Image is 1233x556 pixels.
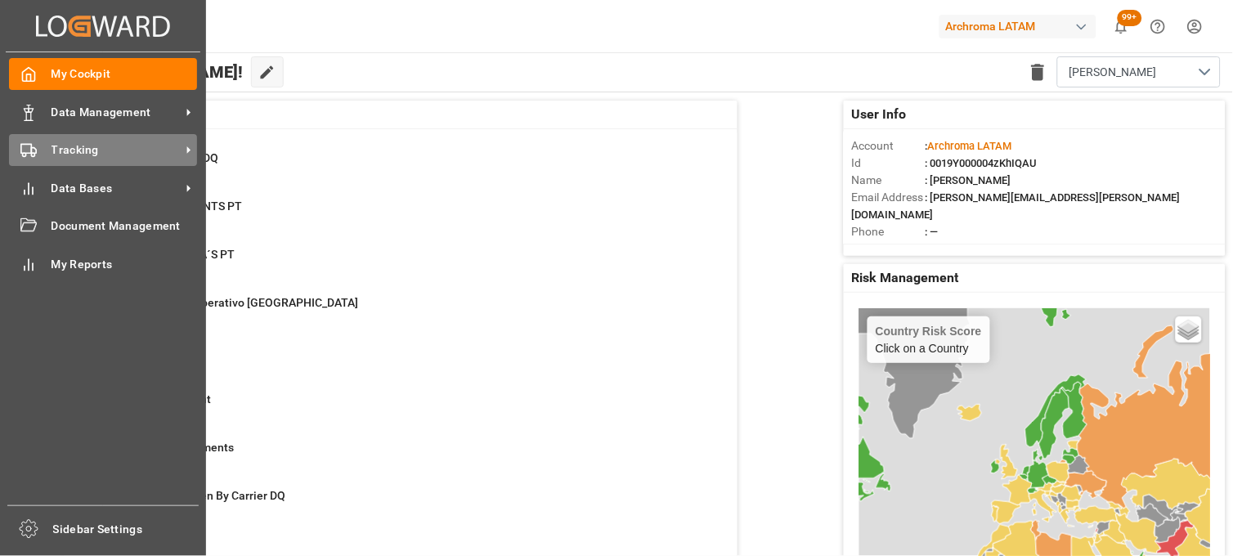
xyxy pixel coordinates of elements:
span: 99+ [1118,10,1142,26]
a: 71Escalated ShipmentsContainer Schema [83,439,717,473]
span: Account Type [852,240,926,258]
h4: Country Risk Score [876,325,982,338]
span: : Shipper [926,243,966,255]
a: 0Customer AvientContainer Schema [83,391,717,425]
a: Layers [1176,316,1202,343]
a: 153TransshipmentContainer Schema [83,343,717,377]
div: Archroma LATAM [939,15,1096,38]
span: : [926,140,1012,152]
span: Id [852,155,926,172]
div: Click on a Country [876,325,982,355]
span: Data Bases [52,180,181,197]
span: Tracking [52,141,181,159]
span: User Info [852,105,907,124]
span: Risk Management [852,268,959,288]
span: Hello [PERSON_NAME]! [67,56,243,87]
button: Archroma LATAM [939,11,1103,42]
span: Archroma LATAM [928,140,1012,152]
button: open menu [1057,56,1221,87]
span: Seguimiento Operativo [GEOGRAPHIC_DATA] [124,296,358,309]
a: 26CAMBIO DE ETA´S PTContainer Schema [83,246,717,280]
span: Data Management [52,104,181,121]
span: My Reports [52,256,198,273]
a: 243Seguimiento Operativo [GEOGRAPHIC_DATA]Container Schema [83,294,717,329]
span: Account [852,137,926,155]
a: My Reports [9,248,197,280]
button: Help Center [1140,8,1177,45]
span: : [PERSON_NAME][EMAIL_ADDRESS][PERSON_NAME][DOMAIN_NAME] [852,191,1181,221]
span: Document Management [52,217,198,235]
a: 41New Creations DQContainer Schema [83,150,717,184]
span: : — [926,226,939,238]
span: [PERSON_NAME] [1069,64,1157,81]
a: 22TRANSSHIPMENTS PTContainer Schema [83,198,717,232]
span: : 0019Y000004zKhIQAU [926,157,1038,169]
span: : [PERSON_NAME] [926,174,1011,186]
span: Email Address [852,189,926,206]
a: 0Events Not Given By Carrier DQContainer Schema [83,487,717,522]
span: Name [852,172,926,189]
a: My Cockpit [9,58,197,90]
span: My Cockpit [52,65,198,83]
span: Phone [852,223,926,240]
span: Sidebar Settings [53,521,200,538]
button: show 100 new notifications [1103,8,1140,45]
a: Document Management [9,210,197,242]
